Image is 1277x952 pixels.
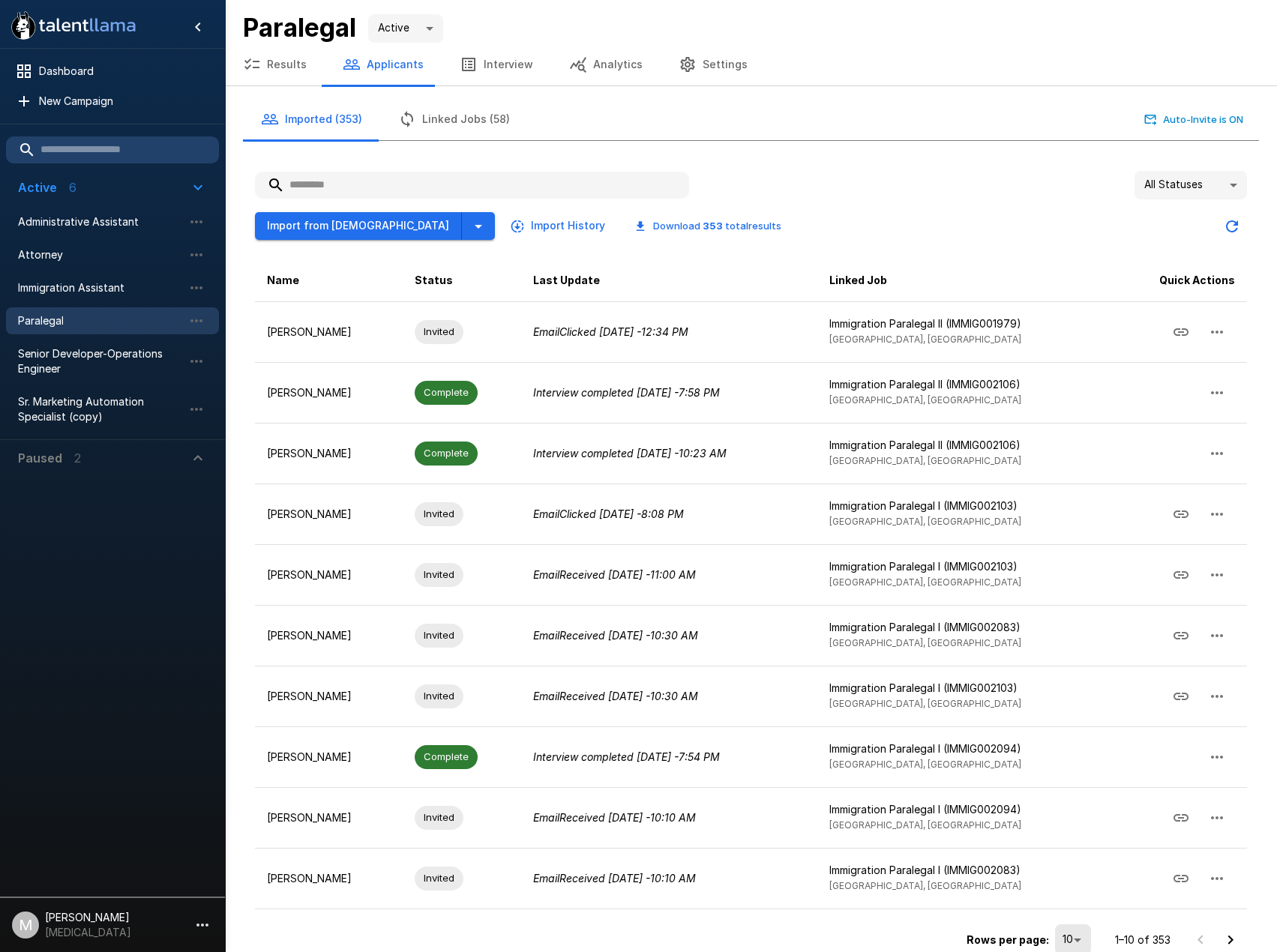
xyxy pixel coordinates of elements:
[1163,870,1199,883] span: Copy Interview Link
[403,259,521,302] th: Status
[829,698,1021,709] span: [GEOGRAPHIC_DATA], [GEOGRAPHIC_DATA]
[415,689,463,703] span: Invited
[267,689,391,704] p: [PERSON_NAME]
[1163,688,1199,701] span: Copy Interview Link
[442,43,551,85] button: Interview
[533,629,698,642] i: Email Received [DATE] - 10:30 AM
[533,690,698,702] i: Email Received [DATE] - 10:30 AM
[551,43,661,85] button: Analytics
[267,628,391,643] p: [PERSON_NAME]
[829,316,1099,331] p: Immigration Paralegal II (IMMIG001979)
[1163,810,1199,822] span: Copy Interview Link
[267,871,391,886] p: [PERSON_NAME]
[1111,259,1247,302] th: Quick Actions
[1163,506,1199,519] span: Copy Interview Link
[267,567,391,582] p: [PERSON_NAME]
[661,43,766,85] button: Settings
[829,880,1021,891] span: [GEOGRAPHIC_DATA], [GEOGRAPHIC_DATA]
[521,259,817,302] th: Last Update
[415,325,463,339] span: Invited
[829,394,1021,406] span: [GEOGRAPHIC_DATA], [GEOGRAPHIC_DATA]
[255,259,403,302] th: Name
[829,377,1099,392] p: Immigration Paralegal II (IMMIG002106)
[267,446,391,461] p: [PERSON_NAME]
[1163,567,1199,579] span: Copy Interview Link
[829,802,1099,817] p: Immigration Paralegal I (IMMIG002094)
[829,863,1099,878] p: Immigration Paralegal I (IMMIG002083)
[267,385,391,400] p: [PERSON_NAME]
[415,628,463,642] span: Invited
[267,750,391,765] p: [PERSON_NAME]
[267,810,391,825] p: [PERSON_NAME]
[533,750,720,763] i: Interview completed [DATE] - 7:54 PM
[380,98,528,140] button: Linked Jobs (58)
[1115,933,1171,948] p: 1–10 of 353
[533,447,727,460] i: Interview completed [DATE] - 10:23 AM
[1163,627,1199,640] span: Copy Interview Link
[533,568,696,581] i: Email Received [DATE] - 11:00 AM
[415,385,478,400] span: Complete
[829,438,1099,453] p: Immigration Paralegal II (IMMIG002106)
[829,559,1099,574] p: Immigration Paralegal I (IMMIG002103)
[415,567,463,582] span: Invited
[533,872,696,885] i: Email Received [DATE] - 10:10 AM
[829,741,1099,756] p: Immigration Paralegal I (IMMIG002094)
[415,810,463,825] span: Invited
[967,933,1049,948] p: Rows per page:
[255,212,462,240] button: Import from [DEMOGRAPHIC_DATA]
[415,507,463,521] span: Invited
[415,871,463,885] span: Invited
[267,507,391,522] p: [PERSON_NAME]
[243,98,380,140] button: Imported (353)
[325,43,442,85] button: Applicants
[267,325,391,340] p: [PERSON_NAME]
[829,334,1021,345] span: [GEOGRAPHIC_DATA], [GEOGRAPHIC_DATA]
[829,498,1099,513] p: Immigration Paralegal I (IMMIG002103)
[829,819,1021,831] span: [GEOGRAPHIC_DATA], [GEOGRAPHIC_DATA]
[415,446,478,460] span: Complete
[817,259,1111,302] th: Linked Job
[225,43,325,85] button: Results
[829,681,1099,696] p: Immigration Paralegal I (IMMIG002103)
[1141,108,1247,131] button: Auto-Invite is ON
[829,576,1021,588] span: [GEOGRAPHIC_DATA], [GEOGRAPHIC_DATA]
[1217,211,1247,241] button: Updated Today - 1:33 PM
[533,507,684,520] i: Email Clicked [DATE] - 8:08 PM
[829,455,1021,466] span: [GEOGRAPHIC_DATA], [GEOGRAPHIC_DATA]
[829,637,1021,648] span: [GEOGRAPHIC_DATA], [GEOGRAPHIC_DATA]
[507,212,611,240] button: Import History
[533,811,696,824] i: Email Received [DATE] - 10:10 AM
[829,620,1099,635] p: Immigration Paralegal I (IMMIG002083)
[533,325,688,338] i: Email Clicked [DATE] - 12:34 PM
[243,12,356,43] b: Paralegal
[623,214,793,238] button: Download 353 totalresults
[829,759,1021,770] span: [GEOGRAPHIC_DATA], [GEOGRAPHIC_DATA]
[829,516,1021,527] span: [GEOGRAPHIC_DATA], [GEOGRAPHIC_DATA]
[415,750,478,764] span: Complete
[703,220,723,232] b: 353
[533,386,720,399] i: Interview completed [DATE] - 7:58 PM
[368,14,443,43] div: Active
[1135,171,1247,199] div: All Statuses
[1163,324,1199,337] span: Copy Interview Link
